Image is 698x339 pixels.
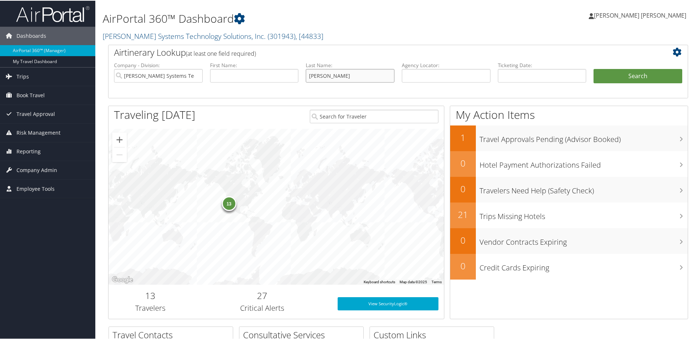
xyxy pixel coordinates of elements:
h2: 0 [450,156,476,169]
span: (at least one field required) [186,49,256,57]
h1: AirPortal 360™ Dashboard [103,10,497,26]
button: Keyboard shortcuts [364,279,395,284]
h2: 0 [450,233,476,246]
span: Company Admin [16,160,57,179]
button: Zoom in [112,132,127,146]
h3: Credit Cards Expiring [480,258,688,272]
div: 13 [222,195,236,210]
h2: 27 [198,289,327,301]
h3: Travelers [114,302,187,313]
span: Trips [16,67,29,85]
label: Last Name: [306,61,394,68]
h3: Travel Approvals Pending (Advisor Booked) [480,130,688,144]
span: , [ 44833 ] [295,30,323,40]
h2: 1 [450,131,476,143]
h1: My Action Items [450,106,688,122]
a: 0Travelers Need Help (Safety Check) [450,176,688,202]
button: Zoom out [112,147,127,161]
a: Terms (opens in new tab) [431,279,442,283]
span: Risk Management [16,123,60,141]
input: Search for Traveler [310,109,438,123]
a: View SecurityLogic® [338,296,438,310]
h3: Trips Missing Hotels [480,207,688,221]
h3: Hotel Payment Authorizations Failed [480,156,688,169]
label: Ticketing Date: [498,61,587,68]
span: Map data ©2025 [400,279,427,283]
span: Travel Approval [16,104,55,123]
h3: Travelers Need Help (Safety Check) [480,181,688,195]
img: airportal-logo.png [16,5,89,22]
a: 0Vendor Contracts Expiring [450,227,688,253]
span: [PERSON_NAME] [PERSON_NAME] [594,11,686,19]
h2: Airtinerary Lookup [114,45,634,58]
label: Agency Locator: [402,61,491,68]
h2: 21 [450,208,476,220]
span: ( 301943 ) [268,30,295,40]
span: Reporting [16,142,41,160]
label: First Name: [210,61,299,68]
a: [PERSON_NAME] Systems Technology Solutions, Inc. [103,30,323,40]
label: Company - Division: [114,61,203,68]
h1: Traveling [DATE] [114,106,195,122]
span: Employee Tools [16,179,55,197]
h2: 0 [450,182,476,194]
img: Google [110,274,135,284]
a: 1Travel Approvals Pending (Advisor Booked) [450,125,688,150]
a: Open this area in Google Maps (opens a new window) [110,274,135,284]
span: Dashboards [16,26,46,44]
span: Book Travel [16,85,45,104]
button: Search [594,68,682,83]
a: 21Trips Missing Hotels [450,202,688,227]
a: 0Credit Cards Expiring [450,253,688,279]
h3: Vendor Contracts Expiring [480,233,688,247]
a: 0Hotel Payment Authorizations Failed [450,150,688,176]
a: [PERSON_NAME] [PERSON_NAME] [589,4,694,26]
h3: Critical Alerts [198,302,327,313]
h2: 0 [450,259,476,271]
h2: 13 [114,289,187,301]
